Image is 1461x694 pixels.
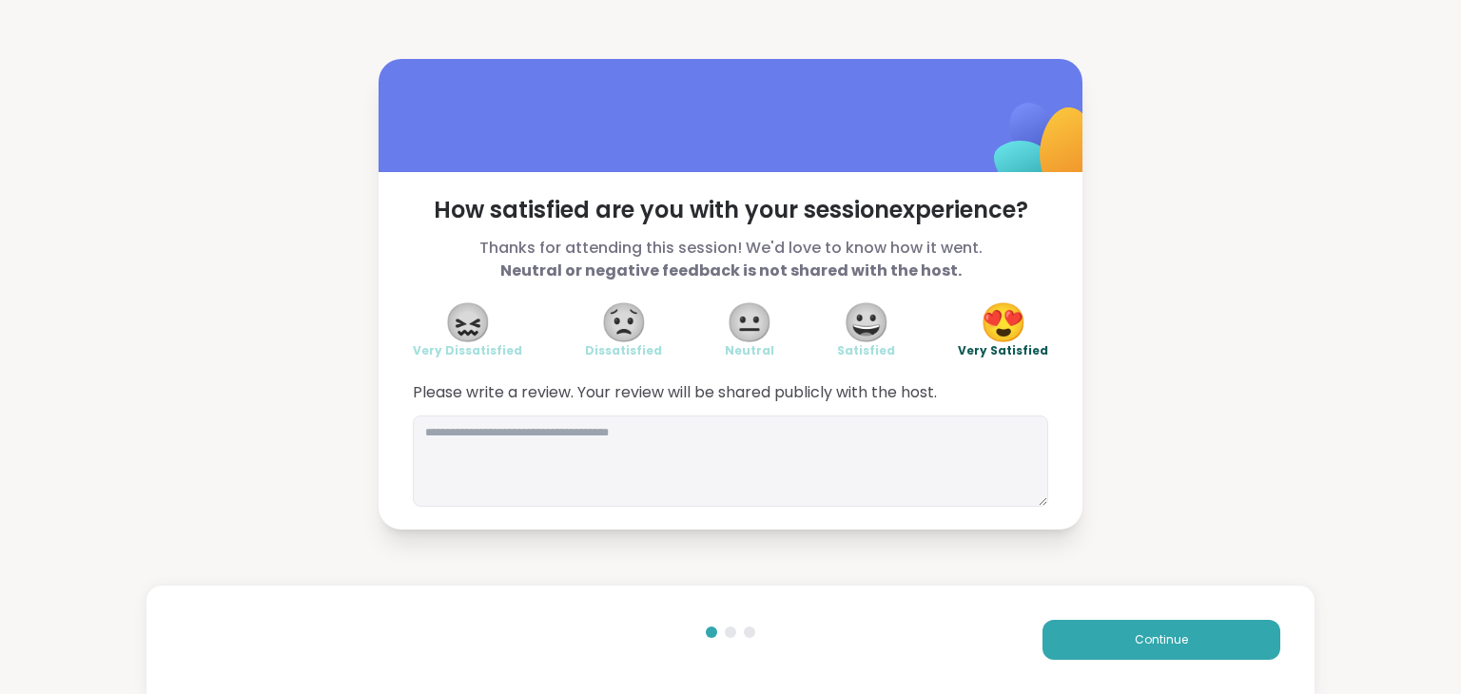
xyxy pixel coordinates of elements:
[444,305,492,339] span: 😖
[600,305,648,339] span: 😟
[837,343,895,358] span: Satisfied
[725,343,774,358] span: Neutral
[958,343,1048,358] span: Very Satisfied
[1135,631,1188,648] span: Continue
[500,260,962,281] b: Neutral or negative feedback is not shared with the host.
[413,343,522,358] span: Very Dissatisfied
[585,343,662,358] span: Dissatisfied
[949,53,1139,242] img: ShareWell Logomark
[843,305,890,339] span: 😀
[980,305,1027,339] span: 😍
[726,305,773,339] span: 😐
[1042,620,1280,660] button: Continue
[413,381,1048,404] span: Please write a review. Your review will be shared publicly with the host.
[413,195,1048,225] span: How satisfied are you with your session experience?
[413,237,1048,282] span: Thanks for attending this session! We'd love to know how it went.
